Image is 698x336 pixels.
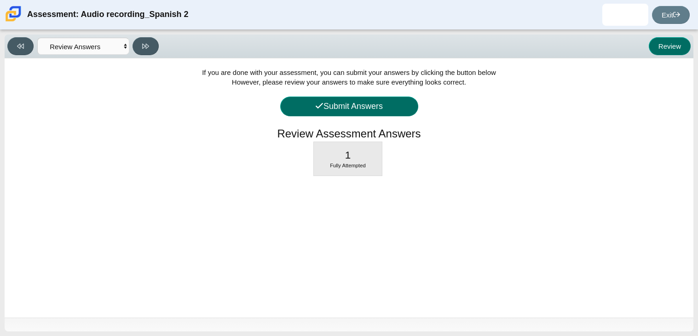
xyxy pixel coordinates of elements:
a: Carmen School of Science & Technology [4,17,23,25]
img: cristian.villegas.u7Z7zA [618,7,633,22]
span: Fully Attempted [330,163,366,168]
span: If you are done with your assessment, you can submit your answers by clicking the button below Ho... [202,68,496,86]
span: 1 [345,149,351,161]
a: Exit [652,6,690,24]
button: Submit Answers [280,97,418,116]
h1: Review Assessment Answers [277,126,421,142]
div: Assessment: Audio recording_Spanish 2 [27,4,188,26]
button: Review [649,37,691,55]
img: Carmen School of Science & Technology [4,4,23,23]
